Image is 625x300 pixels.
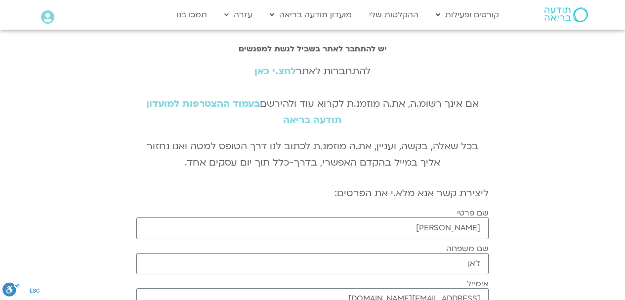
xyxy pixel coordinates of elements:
[364,5,423,24] a: ההקלטות שלי
[136,253,489,274] input: שם משפחה
[136,44,489,53] h2: יש להתחבר לאתר בשביל לגשת למפגשים
[136,138,489,171] p: בכל שאלה, בקשה, ועניין, את.ה מוזמנ.ת לכתוב לנו דרך הטופס למטה ואנו נחזור אליך במייל בהקדם האפשרי,...
[136,63,489,129] div: להתחברות לאתר אם אינך רשומ.ה, את.ה מוזמנ.ת לקרוא עוד ולהירשם
[457,209,489,217] label: שם פרטי
[254,65,296,78] a: לחצ.י כאן
[467,279,489,288] label: אימייל
[265,5,357,24] a: מועדון תודעה בריאה
[446,244,489,253] label: שם משפחה
[219,5,257,24] a: עזרה
[431,5,504,24] a: קורסים ופעילות
[171,5,212,24] a: תמכו בנו
[544,7,588,22] img: תודעה בריאה
[146,97,342,127] a: בעמוד ההצטרפות למועדון תודעה בריאה
[136,217,489,239] input: שם פרטי
[136,188,489,199] h2: ליצירת קשר אנא מלא.י את הפרטים:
